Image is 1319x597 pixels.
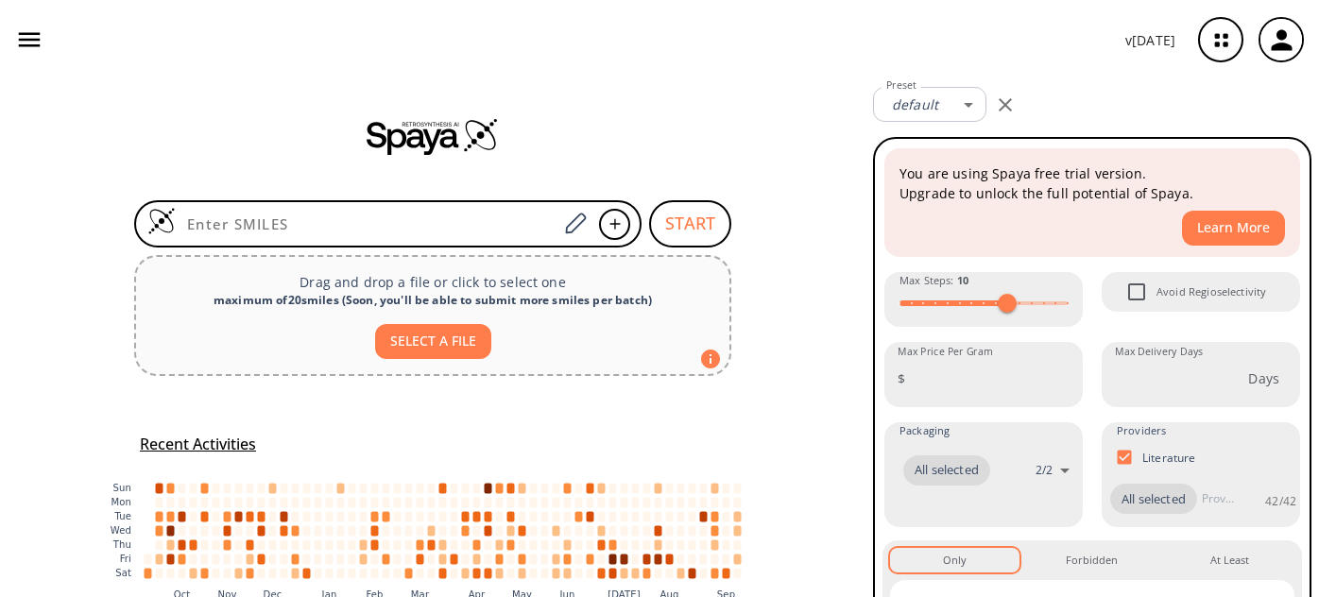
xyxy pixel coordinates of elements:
p: 2 / 2 [1036,462,1053,478]
p: $ [898,368,905,388]
p: You are using Spaya free trial version. Upgrade to unlock the full potential of Spaya. [899,163,1285,203]
img: Spaya logo [367,117,499,155]
button: At Least [1165,548,1294,572]
div: Only [943,552,967,569]
label: Max Price Per Gram [898,345,993,359]
div: At Least [1210,552,1249,569]
span: All selected [903,461,990,480]
input: Provider name [1197,484,1239,514]
text: Sun [113,483,131,493]
p: v [DATE] [1125,30,1175,50]
label: Max Delivery Days [1115,345,1203,359]
span: All selected [1110,490,1197,509]
span: Packaging [899,422,950,439]
p: Days [1248,368,1279,388]
button: SELECT A FILE [375,324,491,359]
span: Avoid Regioselectivity [1117,272,1156,312]
label: Preset [886,78,916,93]
text: Thu [112,539,131,550]
input: Enter SMILES [176,214,557,233]
button: START [649,200,731,247]
text: Mon [111,497,131,507]
h5: Recent Activities [140,435,256,454]
button: Recent Activities [132,429,264,460]
button: Forbidden [1027,548,1156,572]
text: Fri [120,554,131,564]
div: maximum of 20 smiles ( Soon, you'll be able to submit more smiles per batch ) [151,292,714,309]
button: Learn More [1182,211,1285,246]
span: Avoid Regioselectivity [1156,283,1266,300]
div: Forbidden [1066,552,1118,569]
p: Literature [1142,450,1196,466]
span: Max Steps : [899,272,968,289]
p: Drag and drop a file or click to select one [151,272,714,292]
text: Tue [113,511,131,521]
strong: 10 [957,273,968,287]
em: default [892,95,938,113]
p: 42 / 42 [1265,493,1296,509]
button: Only [890,548,1019,572]
img: Logo Spaya [147,207,176,235]
g: cell [145,483,742,578]
span: Providers [1117,422,1166,439]
text: Wed [111,525,131,536]
text: Sat [115,568,131,578]
g: y-axis tick label [111,483,131,578]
